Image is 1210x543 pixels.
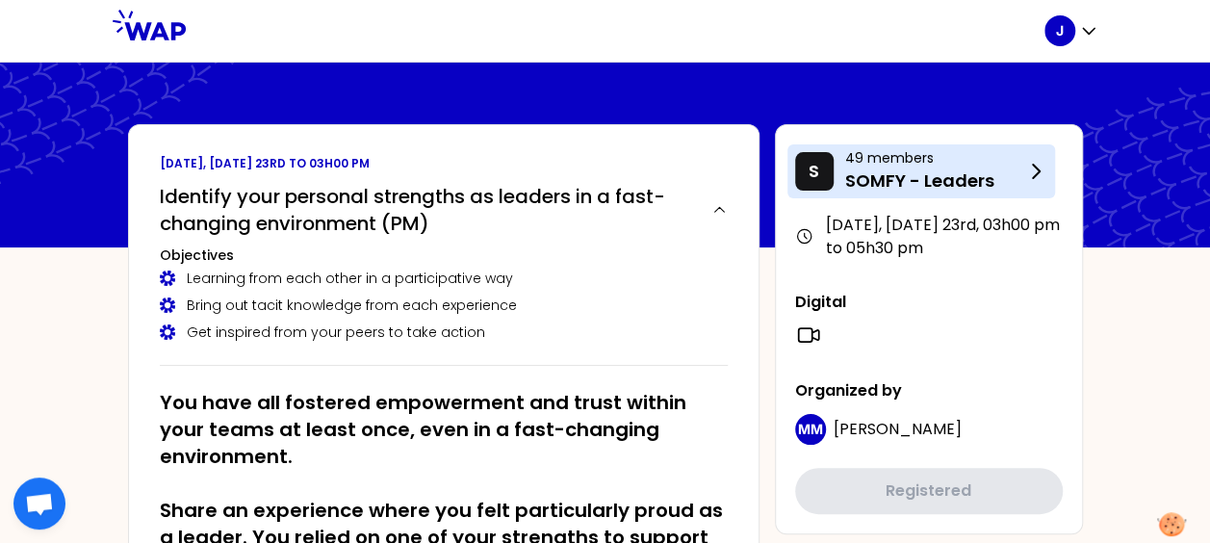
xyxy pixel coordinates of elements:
p: Digital [795,291,1063,314]
p: SOMFY - Leaders [845,168,1024,194]
h3: Objectives [160,246,728,265]
div: Bring out tacit knowledge from each experience [160,296,728,315]
div: Learning from each other in a participative way [160,269,728,288]
div: [DATE], [DATE] 23rd , 03h00 pm to 05h30 pm [795,214,1063,260]
h2: Identify your personal strengths as leaders in a fast-changing environment (PM) [160,183,696,237]
button: Registered [795,468,1063,514]
p: [DATE], [DATE] 23rd to 03h00 pm [160,156,728,171]
p: 49 members [845,148,1024,168]
p: J [1056,21,1064,40]
p: S [809,158,819,185]
button: Identify your personal strengths as leaders in a fast-changing environment (PM) [160,183,728,237]
div: Get inspired from your peers to take action [160,323,728,342]
div: Ouvrir le chat [13,478,65,530]
p: Organized by [795,379,1063,402]
p: MM [798,420,823,439]
button: J [1044,15,1098,46]
span: [PERSON_NAME] [834,418,962,440]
